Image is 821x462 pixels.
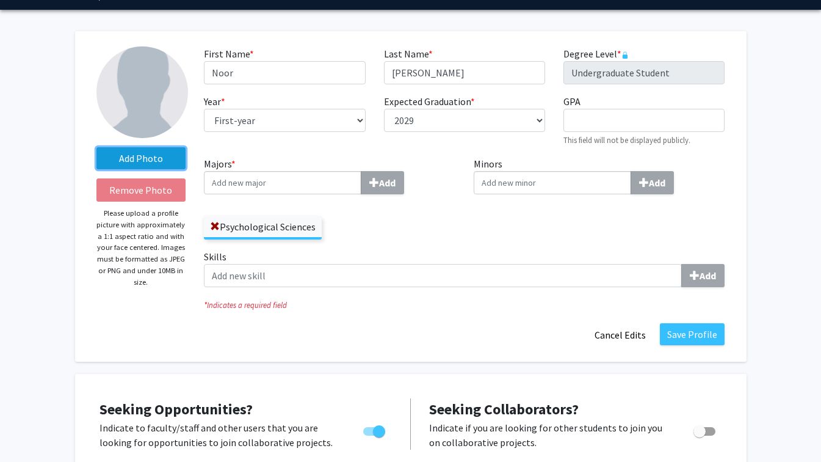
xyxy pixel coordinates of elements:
label: Year [204,94,225,109]
span: Seeking Opportunities? [99,400,253,419]
p: Indicate if you are looking for other students to join you on collaborative projects. [429,420,670,450]
span: Seeking Collaborators? [429,400,579,419]
label: Minors [474,156,725,194]
input: Majors*Add [204,171,361,194]
label: Last Name [384,46,433,61]
label: Degree Level [563,46,629,61]
button: Remove Photo [96,178,186,202]
button: Save Profile [660,323,725,345]
button: Cancel Edits [587,323,654,346]
i: Indicates a required field [204,299,725,311]
p: Please upload a profile picture with approximately a 1:1 aspect ratio and with your face centered... [96,208,186,288]
div: Toggle [689,420,722,439]
label: Psychological Sciences [204,216,322,237]
label: GPA [563,94,580,109]
div: Toggle [358,420,392,439]
iframe: Chat [9,407,52,453]
input: MinorsAdd [474,171,631,194]
label: First Name [204,46,254,61]
label: Expected Graduation [384,94,475,109]
b: Add [379,177,396,189]
p: Indicate to faculty/staff and other users that you are looking for opportunities to join collabor... [99,420,340,450]
small: This field will not be displayed publicly. [563,135,690,145]
label: AddProfile Picture [96,147,186,169]
b: Add [700,269,716,282]
img: Profile Picture [96,46,188,138]
button: Skills [681,264,725,287]
label: Skills [204,249,725,287]
button: Majors* [361,171,404,194]
label: Majors [204,156,455,194]
button: Minors [631,171,674,194]
b: Add [649,177,665,189]
svg: This information is provided and automatically updated by University of Missouri and is not edita... [621,51,629,59]
input: SkillsAdd [204,264,682,287]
